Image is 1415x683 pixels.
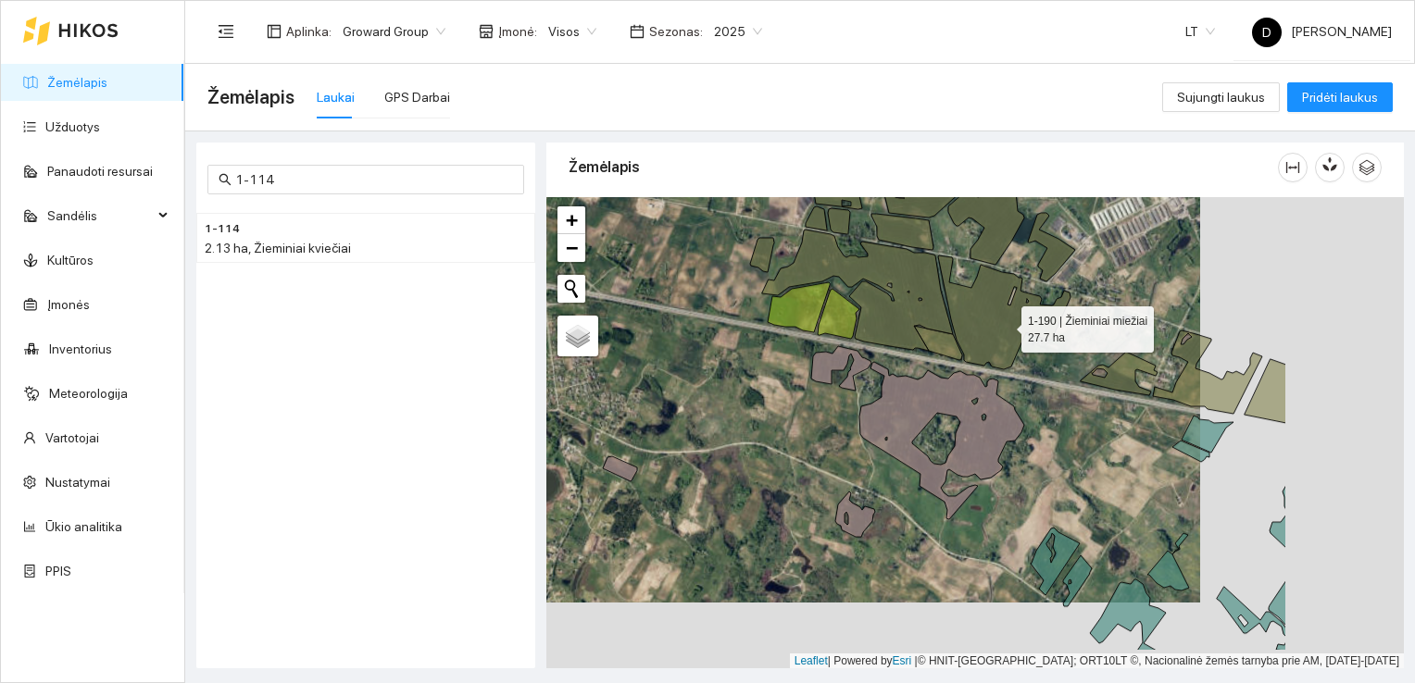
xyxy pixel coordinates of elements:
span: 2.13 ha, Žieminiai kviečiai [205,241,351,255]
button: Initiate a new search [557,275,585,303]
a: Įmonės [47,297,90,312]
div: Laukai [317,87,355,107]
a: Užduotys [45,119,100,134]
a: Esri [893,654,912,667]
a: Panaudoti resursai [47,164,153,179]
a: Vartotojai [45,430,99,445]
span: Sezonas : [649,21,703,42]
span: Sujungti laukus [1177,87,1265,107]
span: 2025 [714,18,762,45]
div: | Powered by © HNIT-[GEOGRAPHIC_DATA]; ORT10LT ©, Nacionalinė žemės tarnyba prie AM, [DATE]-[DATE] [790,653,1404,669]
a: Leaflet [795,654,828,667]
button: column-width [1278,153,1308,182]
button: menu-fold [207,13,244,50]
span: search [219,173,232,186]
a: Žemėlapis [47,75,107,90]
span: Pridėti laukus [1302,87,1378,107]
span: menu-fold [218,23,234,40]
span: layout [267,24,282,39]
span: Groward Group [343,18,445,45]
span: column-width [1279,160,1307,175]
span: Įmonė : [498,21,537,42]
span: | [915,654,918,667]
span: 1-114 [205,220,240,238]
a: Ūkio analitika [45,519,122,534]
a: Sujungti laukus [1162,90,1280,105]
span: shop [479,24,494,39]
span: − [566,236,578,259]
a: Inventorius [49,341,112,356]
a: Meteorologija [49,386,128,401]
a: Kultūros [47,253,94,267]
span: Sandėlis [47,197,153,234]
a: PPIS [45,564,71,578]
span: calendar [630,24,645,39]
a: Nustatymai [45,475,110,490]
span: D [1262,18,1271,47]
a: Zoom in [557,206,585,234]
input: Paieška [235,169,513,190]
span: Aplinka : [286,21,332,42]
span: Visos [548,18,596,45]
a: Zoom out [557,234,585,262]
span: Žemėlapis [207,82,294,112]
button: Sujungti laukus [1162,82,1280,112]
a: Pridėti laukus [1287,90,1393,105]
span: LT [1185,18,1215,45]
div: GPS Darbai [384,87,450,107]
span: [PERSON_NAME] [1252,24,1392,39]
div: Žemėlapis [569,141,1278,193]
a: Layers [557,316,598,356]
span: + [566,208,578,231]
button: Pridėti laukus [1287,82,1393,112]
